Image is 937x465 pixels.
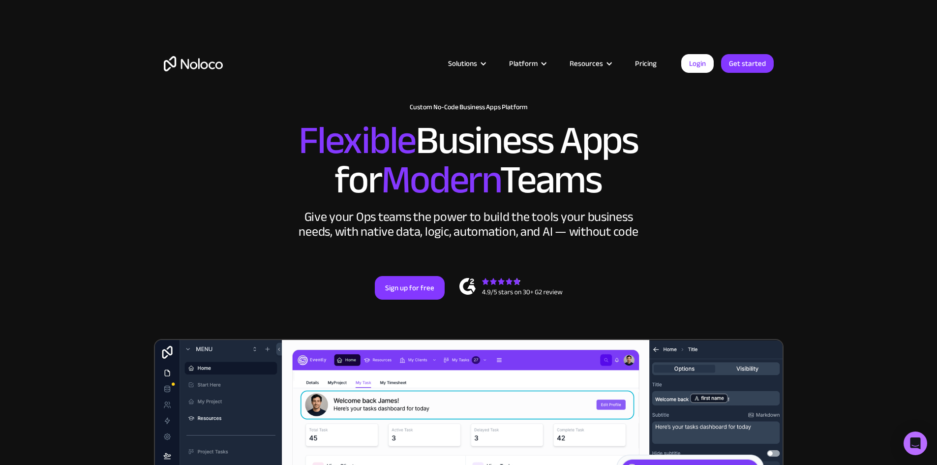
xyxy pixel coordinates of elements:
[299,104,416,177] span: Flexible
[297,210,641,239] div: Give your Ops teams the power to build the tools your business needs, with native data, logic, au...
[448,57,477,70] div: Solutions
[164,56,223,71] a: home
[570,57,603,70] div: Resources
[436,57,497,70] div: Solutions
[375,276,445,300] a: Sign up for free
[509,57,538,70] div: Platform
[557,57,623,70] div: Resources
[497,57,557,70] div: Platform
[721,54,774,73] a: Get started
[623,57,669,70] a: Pricing
[681,54,714,73] a: Login
[904,432,927,455] div: Open Intercom Messenger
[381,143,500,217] span: Modern
[164,121,774,200] h2: Business Apps for Teams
